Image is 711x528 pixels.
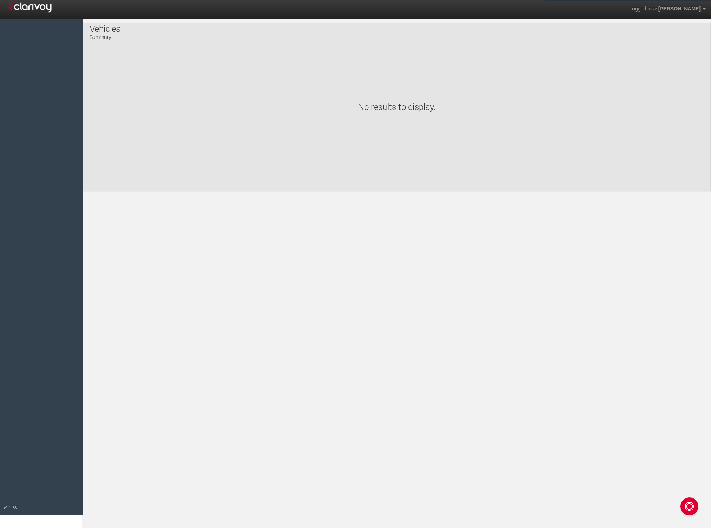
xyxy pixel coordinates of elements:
[90,102,703,111] h1: No results to display.
[90,31,120,41] p: Summary
[658,6,701,12] span: [PERSON_NAME]
[629,6,658,12] span: Logged in as
[624,0,711,18] a: Logged in as[PERSON_NAME]
[90,24,120,34] h1: Vehicles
